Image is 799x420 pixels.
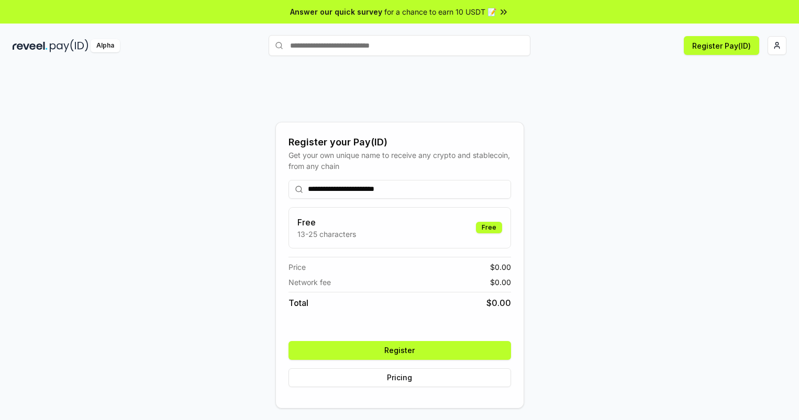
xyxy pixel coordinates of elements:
[91,39,120,52] div: Alpha
[476,222,502,233] div: Free
[297,229,356,240] p: 13-25 characters
[288,341,511,360] button: Register
[288,135,511,150] div: Register your Pay(ID)
[684,36,759,55] button: Register Pay(ID)
[288,150,511,172] div: Get your own unique name to receive any crypto and stablecoin, from any chain
[13,39,48,52] img: reveel_dark
[288,368,511,387] button: Pricing
[486,297,511,309] span: $ 0.00
[50,39,88,52] img: pay_id
[288,262,306,273] span: Price
[384,6,496,17] span: for a chance to earn 10 USDT 📝
[490,277,511,288] span: $ 0.00
[490,262,511,273] span: $ 0.00
[290,6,382,17] span: Answer our quick survey
[288,277,331,288] span: Network fee
[297,216,356,229] h3: Free
[288,297,308,309] span: Total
